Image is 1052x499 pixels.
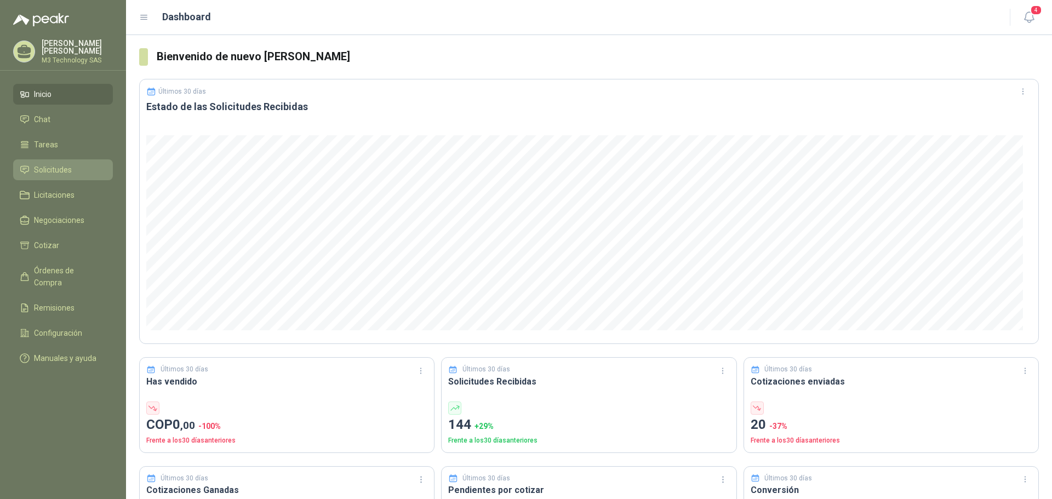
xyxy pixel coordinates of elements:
[474,422,494,431] span: + 29 %
[462,364,510,375] p: Últimos 30 días
[146,483,427,497] h3: Cotizaciones Ganadas
[34,239,59,251] span: Cotizar
[13,84,113,105] a: Inicio
[34,164,72,176] span: Solicitudes
[751,415,1032,435] p: 20
[769,422,787,431] span: -37 %
[157,48,1039,65] h3: Bienvenido de nuevo [PERSON_NAME]
[448,483,729,497] h3: Pendientes por cotizar
[13,134,113,155] a: Tareas
[34,139,58,151] span: Tareas
[146,415,427,435] p: COP
[162,9,211,25] h1: Dashboard
[146,375,427,388] h3: Has vendido
[158,88,206,95] p: Últimos 30 días
[764,473,812,484] p: Últimos 30 días
[1019,8,1039,27] button: 4
[146,100,1032,113] h3: Estado de las Solicitudes Recibidas
[34,265,102,289] span: Órdenes de Compra
[34,113,50,125] span: Chat
[13,109,113,130] a: Chat
[34,189,75,201] span: Licitaciones
[462,473,510,484] p: Últimos 30 días
[34,214,84,226] span: Negociaciones
[146,435,427,446] p: Frente a los 30 días anteriores
[173,417,195,432] span: 0
[764,364,812,375] p: Últimos 30 días
[751,375,1032,388] h3: Cotizaciones enviadas
[198,422,221,431] span: -100 %
[13,348,113,369] a: Manuales y ayuda
[13,159,113,180] a: Solicitudes
[34,302,75,314] span: Remisiones
[751,435,1032,446] p: Frente a los 30 días anteriores
[13,297,113,318] a: Remisiones
[13,260,113,293] a: Órdenes de Compra
[13,323,113,343] a: Configuración
[34,88,52,100] span: Inicio
[448,375,729,388] h3: Solicitudes Recibidas
[1030,5,1042,15] span: 4
[180,419,195,432] span: ,00
[34,327,82,339] span: Configuración
[448,415,729,435] p: 144
[161,364,208,375] p: Últimos 30 días
[13,13,69,26] img: Logo peakr
[42,39,113,55] p: [PERSON_NAME] [PERSON_NAME]
[751,483,1032,497] h3: Conversión
[13,185,113,205] a: Licitaciones
[161,473,208,484] p: Últimos 30 días
[13,235,113,256] a: Cotizar
[448,435,729,446] p: Frente a los 30 días anteriores
[34,352,96,364] span: Manuales y ayuda
[13,210,113,231] a: Negociaciones
[42,57,113,64] p: M3 Technology SAS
